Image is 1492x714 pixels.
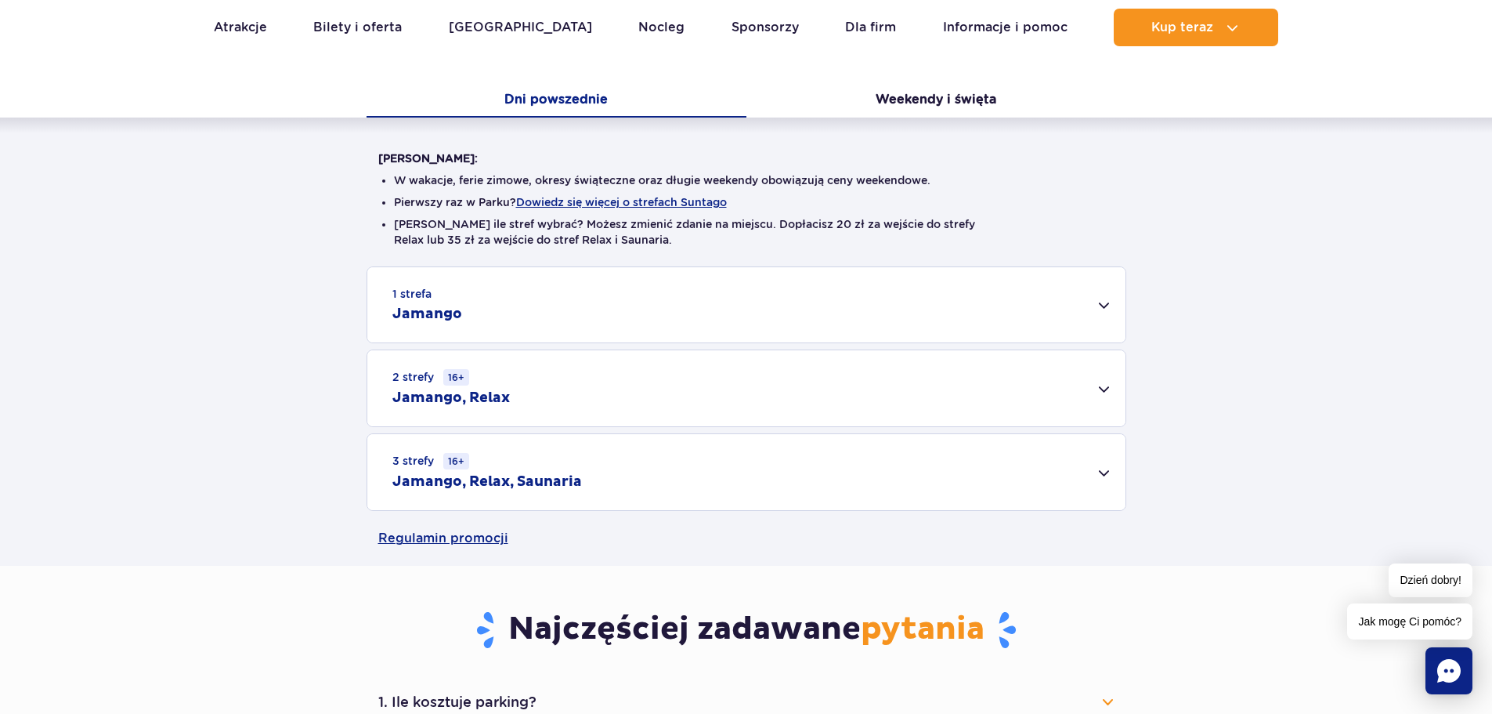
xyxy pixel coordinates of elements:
a: Bilety i oferta [313,9,402,46]
a: Nocleg [638,9,685,46]
span: Kup teraz [1151,20,1213,34]
span: Dzień dobry! [1389,564,1472,597]
a: Atrakcje [214,9,267,46]
button: Weekendy i święta [746,85,1126,118]
a: [GEOGRAPHIC_DATA] [449,9,592,46]
span: Jak mogę Ci pomóc? [1347,603,1472,640]
h3: Najczęściej zadawane [378,610,1114,651]
small: 16+ [443,369,469,386]
h2: Jamango [392,305,462,324]
a: Informacje i pomoc [943,9,1068,46]
button: Kup teraz [1114,9,1278,46]
h2: Jamango, Relax [392,389,510,408]
h2: Jamango, Relax, Saunaria [392,473,582,491]
strong: [PERSON_NAME]: [378,152,478,165]
li: [PERSON_NAME] ile stref wybrać? Możesz zmienić zdanie na miejscu. Dopłacisz 20 zł za wejście do s... [394,216,1099,248]
a: Regulamin promocji [378,511,1114,566]
small: 3 strefy [392,453,469,469]
button: Dowiedz się więcej o strefach Suntago [516,196,727,208]
li: Pierwszy raz w Parku? [394,194,1099,210]
small: 16+ [443,453,469,469]
small: 2 strefy [392,369,469,386]
a: Sponsorzy [732,9,799,46]
li: W wakacje, ferie zimowe, okresy świąteczne oraz długie weekendy obowiązują ceny weekendowe. [394,172,1099,188]
span: pytania [861,610,984,649]
a: Dla firm [845,9,896,46]
button: Dni powszednie [367,85,746,118]
div: Chat [1425,647,1472,694]
small: 1 strefa [392,286,432,302]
